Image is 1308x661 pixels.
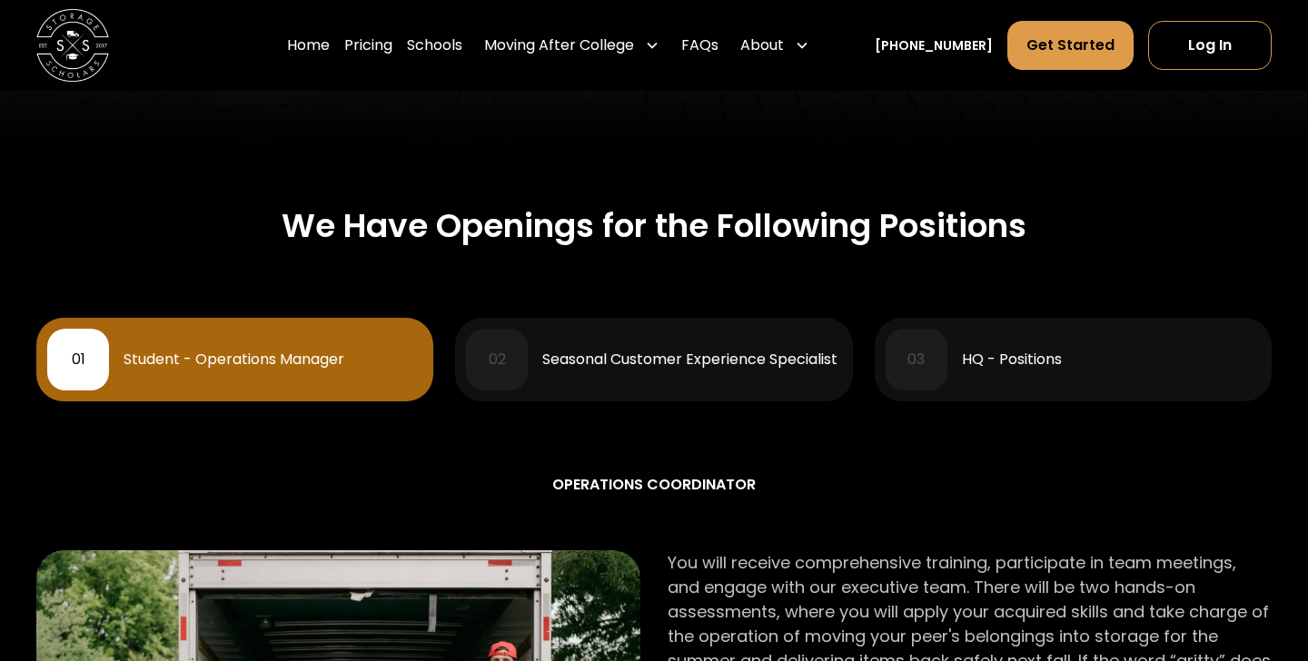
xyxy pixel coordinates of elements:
a: Log In [1148,21,1272,70]
div: 03 [907,352,925,367]
a: Get Started [1007,21,1134,70]
a: FAQs [681,20,718,71]
div: Moving After College [484,35,634,56]
a: [PHONE_NUMBER] [875,36,993,55]
img: Storage Scholars main logo [36,9,109,82]
div: HQ - Positions [962,352,1062,367]
a: Pricing [344,20,392,71]
div: About [740,35,784,56]
div: 02 [489,352,506,367]
div: Student - Operations Manager [124,352,344,367]
a: Home [287,20,330,71]
div: 01 [72,352,85,367]
div: Operations Coordinator [36,474,1272,496]
h2: We Have Openings for the Following Positions [282,206,1026,245]
a: Schools [407,20,462,71]
div: About [733,20,817,71]
div: Moving After College [477,20,667,71]
div: Seasonal Customer Experience Specialist [542,352,837,367]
